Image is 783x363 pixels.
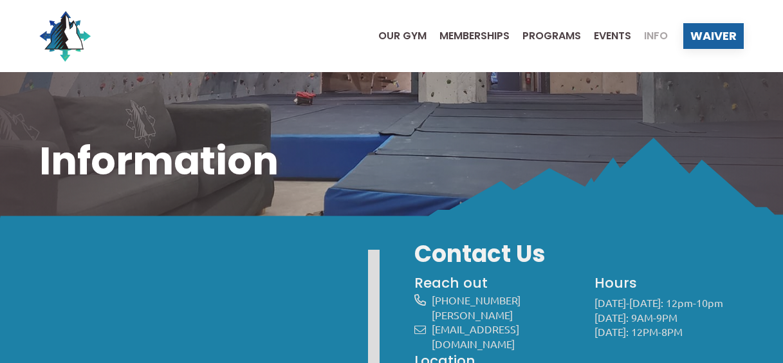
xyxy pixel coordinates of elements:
h4: Reach out [414,274,573,293]
a: Events [581,31,631,41]
a: Waiver [683,23,744,49]
h3: Contact Us [414,238,744,270]
a: Our Gym [365,31,427,41]
span: Memberships [439,31,510,41]
img: North Wall Logo [39,10,91,62]
a: [PHONE_NUMBER] [432,293,520,306]
span: Programs [522,31,581,41]
a: [PERSON_NAME][EMAIL_ADDRESS][DOMAIN_NAME] [432,308,519,350]
span: Events [594,31,631,41]
span: Info [644,31,668,41]
a: Info [631,31,668,41]
span: Our Gym [378,31,427,41]
a: Programs [510,31,581,41]
span: Waiver [690,30,737,42]
a: Memberships [427,31,510,41]
p: [DATE]-[DATE]: 12pm-10pm [DATE]: 9AM-9PM [DATE]: 12PM-8PM [594,295,744,339]
h4: Hours [594,274,744,293]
